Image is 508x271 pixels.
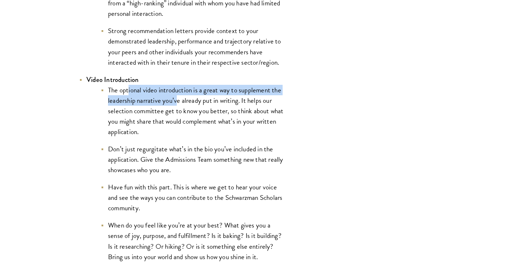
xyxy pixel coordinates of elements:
[101,220,284,262] li: When do you feel like you’re at your best? What gives you a sense of joy, purpose, and fulfillmen...
[86,75,139,84] strong: Video Introduction
[101,85,284,137] li: The optional video introduction is a great way to supplement the leadership narrative you’ve alre...
[101,182,284,213] li: Have fun with this part. This is where we get to hear your voice and see the ways you can contrib...
[101,26,284,67] li: Strong recommendation letters provide context to your demonstrated leadership, performance and tr...
[101,144,284,175] li: Don’t just regurgitate what’s in the bio you’ve included in the application. Give the Admissions ...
